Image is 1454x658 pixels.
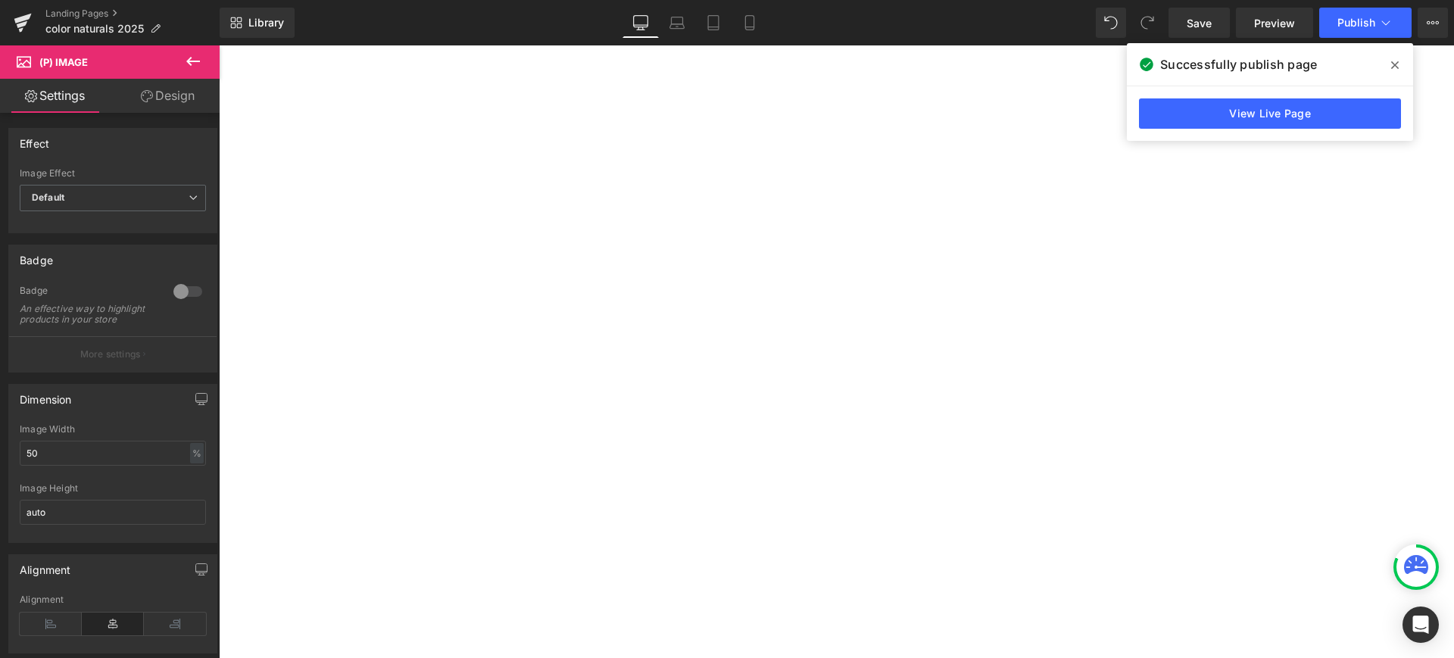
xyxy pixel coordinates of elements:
[1139,98,1401,129] a: View Live Page
[32,192,64,203] b: Default
[80,348,141,361] p: More settings
[1236,8,1313,38] a: Preview
[622,8,659,38] a: Desktop
[20,483,206,494] div: Image Height
[1132,8,1162,38] button: Redo
[1187,15,1212,31] span: Save
[20,168,206,179] div: Image Effect
[20,594,206,605] div: Alignment
[20,304,156,325] div: An effective way to highlight products in your store
[695,8,732,38] a: Tablet
[20,424,206,435] div: Image Width
[20,245,53,267] div: Badge
[1096,8,1126,38] button: Undo
[20,285,158,301] div: Badge
[1319,8,1412,38] button: Publish
[20,500,206,525] input: auto
[659,8,695,38] a: Laptop
[1337,17,1375,29] span: Publish
[190,443,204,463] div: %
[1418,8,1448,38] button: More
[20,441,206,466] input: auto
[9,336,217,372] button: More settings
[1254,15,1295,31] span: Preview
[45,8,220,20] a: Landing Pages
[39,56,88,68] span: (P) Image
[732,8,768,38] a: Mobile
[1160,55,1317,73] span: Successfully publish page
[1403,607,1439,643] div: Open Intercom Messenger
[113,79,223,113] a: Design
[20,129,49,150] div: Effect
[20,555,71,576] div: Alignment
[45,23,144,35] span: color naturals 2025
[248,16,284,30] span: Library
[20,385,72,406] div: Dimension
[220,8,295,38] a: New Library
